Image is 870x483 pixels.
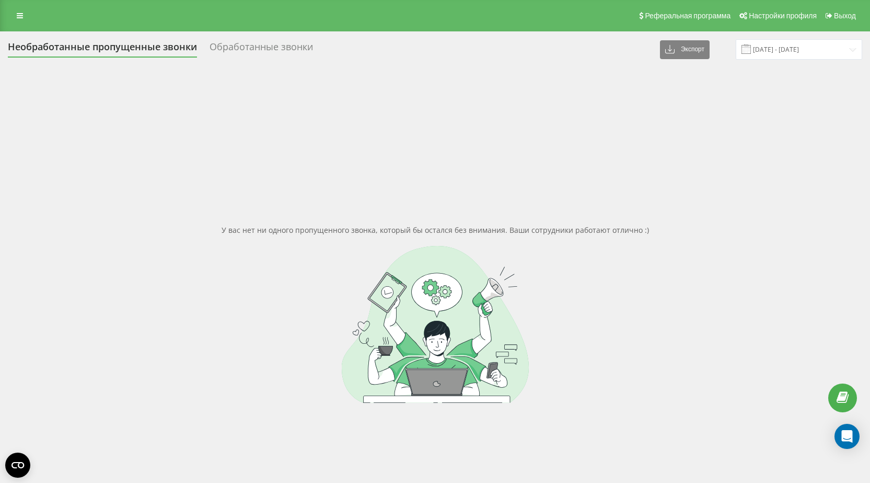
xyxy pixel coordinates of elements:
[834,12,856,20] span: Выход
[8,41,197,58] div: Необработанные пропущенные звонки
[660,40,710,59] button: Экспорт
[645,12,730,20] span: Реферальная программа
[5,453,30,478] button: Open CMP widget
[834,424,860,449] div: Open Intercom Messenger
[210,41,313,58] div: Обработанные звонки
[749,12,817,20] span: Настройки профиля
